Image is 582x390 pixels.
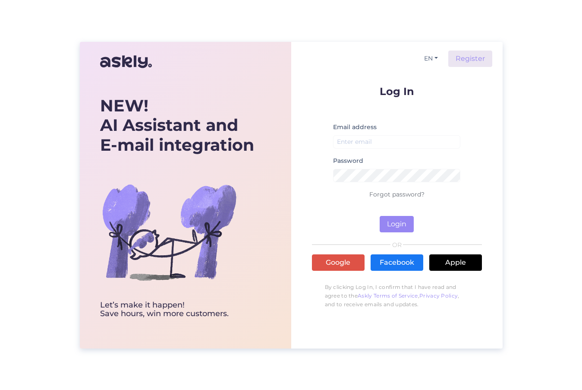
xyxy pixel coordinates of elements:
[371,254,423,271] a: Facebook
[333,135,461,149] input: Enter email
[358,292,418,299] a: Askly Terms of Service
[419,292,458,299] a: Privacy Policy
[100,51,152,72] img: Askly
[100,301,254,318] div: Let’s make it happen! Save hours, win more customers.
[312,254,365,271] a: Google
[390,242,403,248] span: OR
[312,86,482,97] p: Log In
[429,254,482,271] a: Apple
[421,52,441,65] button: EN
[100,96,254,155] div: AI Assistant and E-mail integration
[312,279,482,313] p: By clicking Log In, I confirm that I have read and agree to the , , and to receive emails and upd...
[380,216,414,232] button: Login
[100,95,148,116] b: NEW!
[448,51,492,67] a: Register
[333,123,377,132] label: Email address
[333,156,363,165] label: Password
[369,190,425,198] a: Forgot password?
[100,163,238,301] img: bg-askly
